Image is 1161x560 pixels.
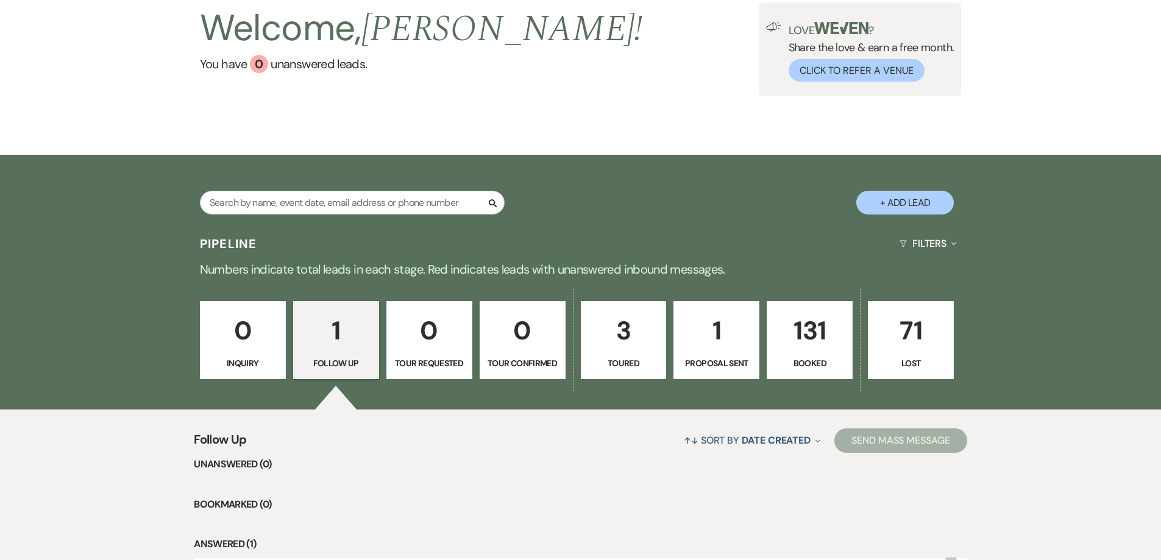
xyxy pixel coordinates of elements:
a: 71Lost [868,301,954,379]
p: Tour Requested [394,356,464,370]
p: Follow Up [301,356,371,370]
p: Tour Confirmed [488,356,558,370]
a: You have 0 unanswered leads. [200,55,643,73]
div: 0 [250,55,268,73]
a: 1Follow Up [293,301,379,379]
h2: Welcome, [200,2,643,55]
a: 1Proposal Sent [673,301,759,379]
span: Date Created [742,434,811,447]
span: [PERSON_NAME] ! [361,1,643,57]
input: Search by name, event date, email address or phone number [200,191,505,214]
p: Toured [589,356,659,370]
p: Booked [775,356,845,370]
p: Numbers indicate total leads in each stage. Red indicates leads with unanswered inbound messages. [142,260,1020,279]
li: Answered (1) [194,536,967,552]
a: 3Toured [581,301,667,379]
img: loud-speaker-illustration.svg [766,22,781,32]
span: Follow Up [194,430,246,456]
li: Bookmarked (0) [194,497,967,512]
p: Proposal Sent [681,356,751,370]
img: weven-logo-green.svg [814,22,868,34]
a: 0Inquiry [200,301,286,379]
p: 0 [208,310,278,351]
p: 0 [488,310,558,351]
h3: Pipeline [200,235,257,252]
a: 0Tour Requested [386,301,472,379]
button: Sort By Date Created [679,424,825,456]
p: 1 [681,310,751,351]
button: Send Mass Message [834,428,967,453]
span: ↑↓ [684,434,698,447]
p: 1 [301,310,371,351]
p: Love ? [789,22,954,36]
a: 131Booked [767,301,853,379]
a: 0Tour Confirmed [480,301,566,379]
p: 71 [876,310,946,351]
button: Filters [895,227,961,260]
p: Lost [876,356,946,370]
li: Unanswered (0) [194,456,967,472]
p: 131 [775,310,845,351]
button: Click to Refer a Venue [789,59,925,82]
p: Inquiry [208,356,278,370]
p: 0 [394,310,464,351]
div: Share the love & earn a free month. [781,22,954,82]
p: 3 [589,310,659,351]
button: + Add Lead [856,191,954,214]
